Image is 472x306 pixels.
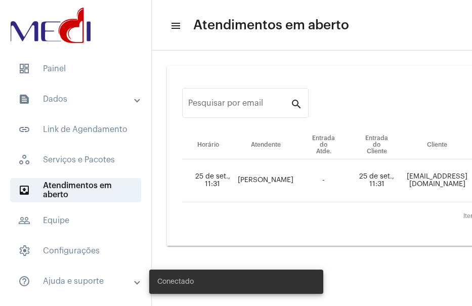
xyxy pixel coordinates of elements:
[297,131,350,159] th: Entrada do Atde.
[18,275,30,287] mat-icon: sidenav icon
[290,98,303,110] mat-icon: search
[182,159,234,202] td: 25 de set., 11:31
[18,123,30,136] mat-icon: sidenav icon
[18,93,30,105] mat-icon: sidenav icon
[18,184,30,196] mat-icon: sidenav icon
[10,208,141,233] span: Equipe
[18,93,135,105] mat-panel-title: Dados
[6,269,151,293] mat-expansion-panel-header: sidenav iconAjuda e suporte
[403,159,471,202] td: [EMAIL_ADDRESS][DOMAIN_NAME]
[18,245,30,257] span: sidenav icon
[6,87,151,111] mat-expansion-panel-header: sidenav iconDados
[10,239,141,263] span: Configurações
[234,131,297,159] th: Atendente
[193,17,349,33] span: Atendimentos em aberto
[350,131,403,159] th: Entrada do Cliente
[10,178,141,202] span: Atendimentos em aberto
[10,57,141,81] span: Painel
[18,154,30,166] span: sidenav icon
[18,275,135,287] mat-panel-title: Ajuda e suporte
[188,101,290,110] input: Pesquisar por email
[18,63,30,75] span: sidenav icon
[10,148,141,172] span: Serviços e Pacotes
[18,214,30,227] mat-icon: sidenav icon
[8,5,93,46] img: d3a1b5fa-500b-b90f-5a1c-719c20e9830b.png
[234,159,297,202] td: [PERSON_NAME]
[403,131,471,159] th: Cliente
[182,131,234,159] th: Horário
[350,159,403,202] td: 25 de set., 11:31
[10,117,141,142] span: Link de Agendamento
[157,277,194,287] span: Conectado
[297,159,350,202] td: -
[170,20,180,32] mat-icon: sidenav icon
